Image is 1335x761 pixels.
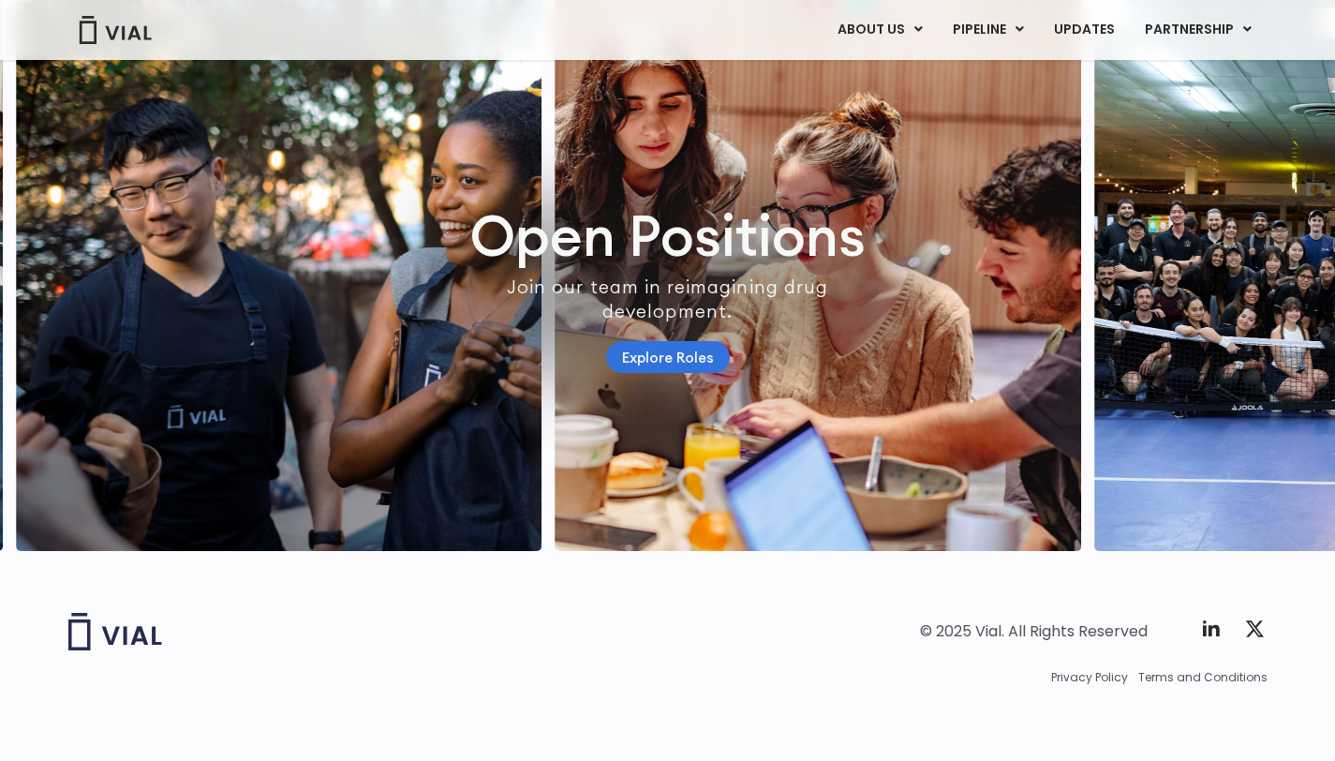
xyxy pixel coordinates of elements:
a: ABOUT USMenu Toggle [823,14,937,46]
a: PIPELINEMenu Toggle [938,14,1038,46]
a: Explore Roles [606,341,730,374]
a: Terms and Conditions [1138,669,1268,686]
div: © 2025 Vial. All Rights Reserved [920,621,1148,642]
img: Vial logo wih "Vial" spelled out [68,613,162,650]
a: UPDATES [1039,14,1129,46]
a: PARTNERSHIPMenu Toggle [1130,14,1267,46]
a: Privacy Policy [1051,669,1128,686]
img: Vial Logo [78,16,153,44]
